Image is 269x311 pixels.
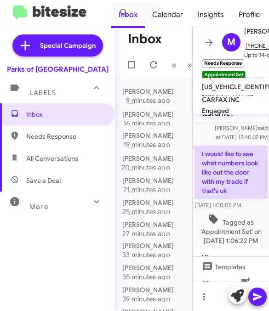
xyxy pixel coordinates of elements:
[26,176,61,185] span: Save a Deal
[202,107,229,115] span: Engaged
[111,1,145,28] a: Inbox
[122,294,177,304] div: 39 minutes ago
[227,35,235,50] span: M
[26,132,104,141] span: Needs Response
[122,263,214,272] div: [PERSON_NAME]
[215,124,267,141] span: said at
[231,1,267,28] a: Profile
[122,285,214,294] div: [PERSON_NAME]
[166,56,256,74] nav: Page navigation example
[195,146,268,199] p: I would like to see what numbers look like out the door with my trade if that's ok
[122,220,214,229] div: [PERSON_NAME]
[195,249,268,302] p: Hi, [PERSON_NAME]! Let me work with my Managers on this for you.
[122,176,214,185] div: [PERSON_NAME]
[145,1,190,28] a: Calendar
[202,71,246,79] small: Appointment Set
[202,59,244,68] small: Needs Response
[122,87,214,96] div: [PERSON_NAME]
[193,259,253,275] button: Templates
[122,119,177,128] div: 16 minutes ago
[195,214,268,245] span: Tagged as 'Appointment Set' on [DATE] 1:06:22 PM
[214,124,267,141] span: [PERSON_NAME] [DATE] 12:40:32 PM
[122,229,177,238] div: 27 minutes ago
[187,59,192,71] span: »
[122,198,214,207] div: [PERSON_NAME]
[200,259,246,275] span: Templates
[12,34,103,57] a: Special Campaign
[122,154,214,163] div: [PERSON_NAME]
[7,65,109,74] div: Parks of [GEOGRAPHIC_DATA]
[122,131,214,140] div: [PERSON_NAME]
[166,56,182,74] button: Previous
[172,59,177,71] span: «
[211,276,229,293] span: Pause
[26,110,104,119] span: Inbox
[122,207,177,216] div: 25 minutes ago
[122,272,177,282] div: 35 minutes ago
[182,56,256,74] button: Next
[26,154,78,163] span: All Conversations
[122,185,177,194] div: 21 minutes ago
[202,96,240,104] span: CARFAX INC
[29,203,48,211] span: More
[122,96,177,105] div: 9 minutes ago
[122,250,177,260] div: 33 minutes ago
[122,241,214,250] div: [PERSON_NAME]
[195,202,241,209] span: [DATE] 1:00:05 PM
[122,110,214,119] div: [PERSON_NAME]
[128,32,162,46] h1: Inbox
[122,140,177,149] div: 19 minutes ago
[190,1,231,28] a: Insights
[40,41,96,50] span: Special Campaign
[122,163,177,172] div: 20 minutes ago
[202,94,253,102] span: [PERSON_NAME]
[193,276,236,293] button: Pause
[29,89,56,97] span: Labels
